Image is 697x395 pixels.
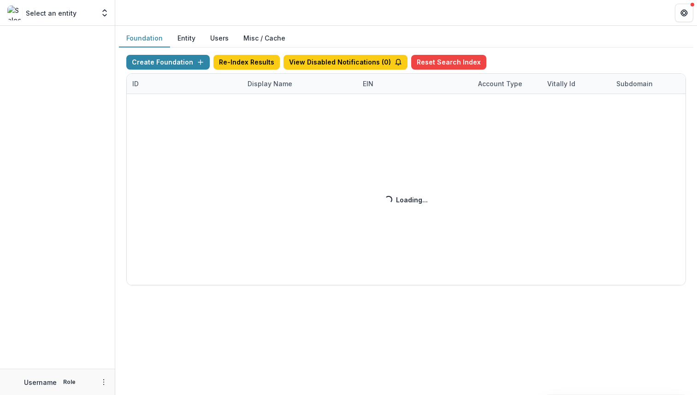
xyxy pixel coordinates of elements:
[98,377,109,388] button: More
[98,4,111,22] button: Open entity switcher
[170,29,203,47] button: Entity
[7,6,22,20] img: Select an entity
[236,29,293,47] button: Misc / Cache
[203,29,236,47] button: Users
[675,4,693,22] button: Get Help
[26,8,77,18] p: Select an entity
[60,378,78,386] p: Role
[119,29,170,47] button: Foundation
[24,377,57,387] p: Username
